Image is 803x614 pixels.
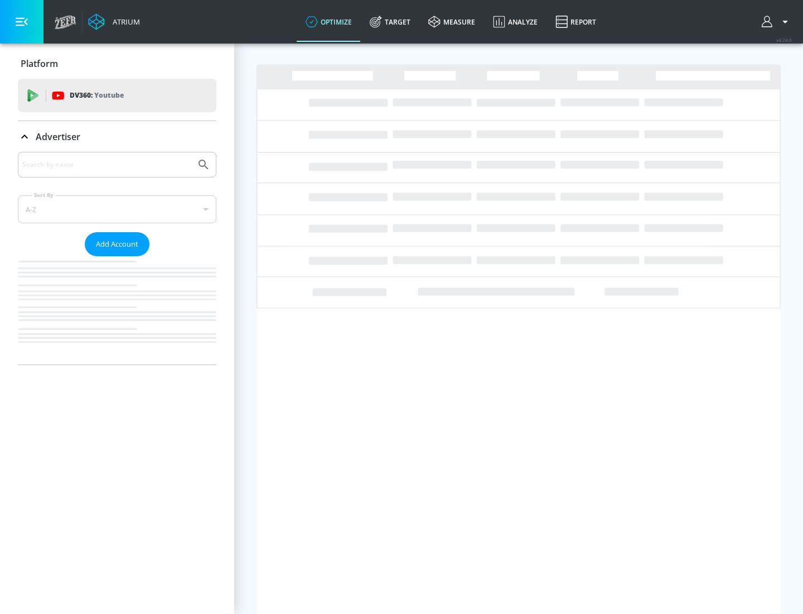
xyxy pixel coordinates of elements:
button: Add Account [85,232,149,256]
label: Sort By [32,191,56,199]
p: Advertiser [36,131,80,143]
div: Platform [18,48,216,79]
div: Advertiser [18,121,216,152]
a: Analyze [484,2,546,42]
div: A-Z [18,195,216,223]
p: DV360: [70,89,124,102]
p: Platform [21,57,58,70]
span: v 4.24.0 [776,37,792,43]
div: DV360: Youtube [18,79,216,112]
a: Atrium [88,13,140,30]
a: measure [419,2,484,42]
div: Advertiser [18,152,216,364]
span: Add Account [96,238,138,251]
nav: list of Advertiser [18,256,216,364]
p: Youtube [94,89,124,101]
input: Search by name [22,157,191,172]
a: Target [361,2,419,42]
a: Report [546,2,605,42]
div: Atrium [108,17,140,27]
a: optimize [297,2,361,42]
